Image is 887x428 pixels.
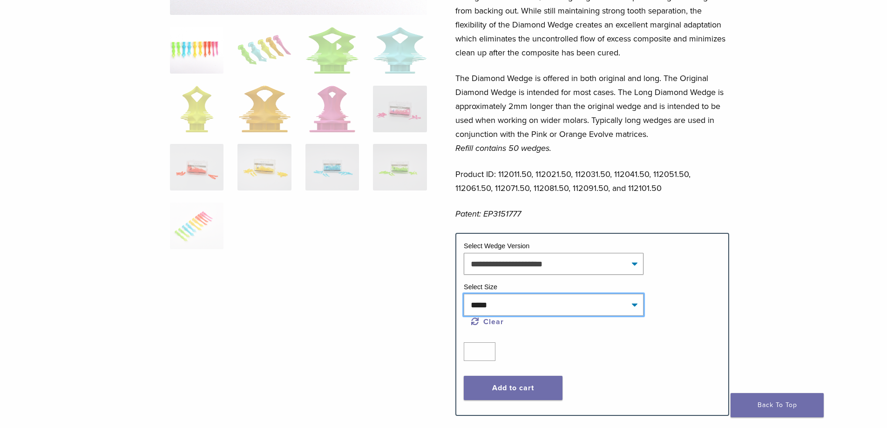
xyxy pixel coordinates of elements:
[373,144,427,190] img: Diamond Wedge and Long Diamond Wedge - Image 12
[309,86,355,132] img: Diamond Wedge and Long Diamond Wedge - Image 7
[237,144,291,190] img: Diamond Wedge and Long Diamond Wedge - Image 10
[373,27,427,74] img: Diamond Wedge and Long Diamond Wedge - Image 4
[170,27,223,74] img: DSC_0187_v3-1920x1218-1-324x324.png
[455,143,551,153] em: Refill contains 50 wedges.
[455,209,521,219] em: Patent: EP3151777
[170,144,223,190] img: Diamond Wedge and Long Diamond Wedge - Image 9
[237,27,291,74] img: Diamond Wedge and Long Diamond Wedge - Image 2
[305,27,359,74] img: Diamond Wedge and Long Diamond Wedge - Image 3
[464,242,529,250] label: Select Wedge Version
[373,86,427,132] img: Diamond Wedge and Long Diamond Wedge - Image 8
[455,71,729,155] p: The Diamond Wedge is offered in both original and long. The Original Diamond Wedge is intended fo...
[455,167,729,195] p: Product ID: 112011.50, 112021.50, 112031.50, 112041.50, 112051.50, 112061.50, 112071.50, 112081.5...
[471,317,504,326] a: Clear
[180,86,214,132] img: Diamond Wedge and Long Diamond Wedge - Image 5
[731,393,824,417] a: Back To Top
[239,86,291,132] img: Diamond Wedge and Long Diamond Wedge - Image 6
[170,203,223,249] img: Diamond Wedge and Long Diamond Wedge - Image 13
[464,283,497,291] label: Select Size
[464,376,562,400] button: Add to cart
[305,144,359,190] img: Diamond Wedge and Long Diamond Wedge - Image 11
